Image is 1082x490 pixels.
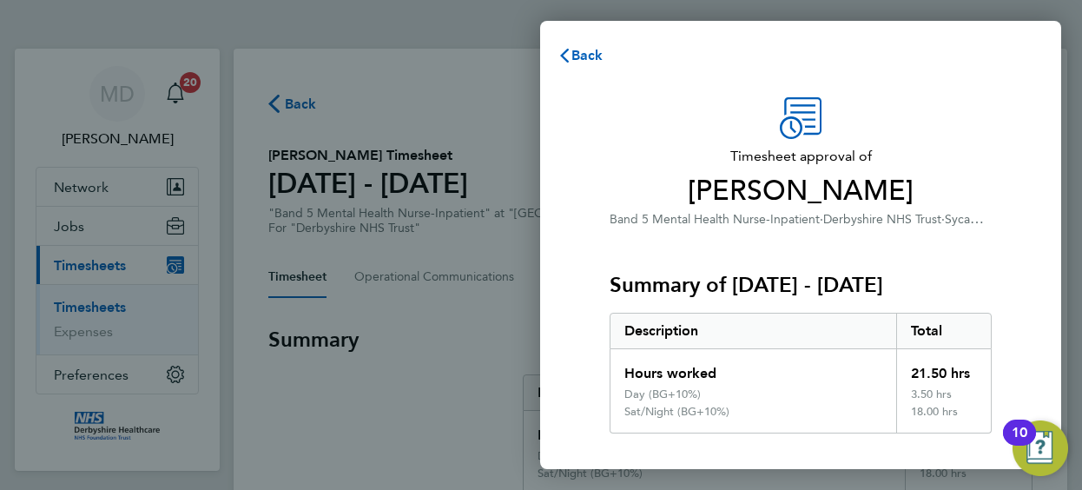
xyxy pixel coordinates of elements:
[610,212,820,227] span: Band 5 Mental Health Nurse-Inpatient
[610,271,992,299] h3: Summary of [DATE] - [DATE]
[624,405,729,419] div: Sat/Night (BG+10%)
[1012,433,1027,455] div: 10
[571,47,604,63] span: Back
[624,387,701,401] div: Day (BG+10%)
[896,349,992,387] div: 21.50 hrs
[610,349,896,387] div: Hours worked
[896,405,992,433] div: 18.00 hrs
[610,313,992,434] div: Summary of 15 - 21 Sep 2025
[941,212,945,227] span: ·
[1013,420,1068,476] button: Open Resource Center, 10 new notifications
[896,387,992,405] div: 3.50 hrs
[610,146,992,167] span: Timesheet approval of
[610,174,992,209] span: [PERSON_NAME]
[610,314,896,348] div: Description
[820,212,823,227] span: ·
[823,212,941,227] span: Derbyshire NHS Trust
[540,38,621,73] button: Back
[896,314,992,348] div: Total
